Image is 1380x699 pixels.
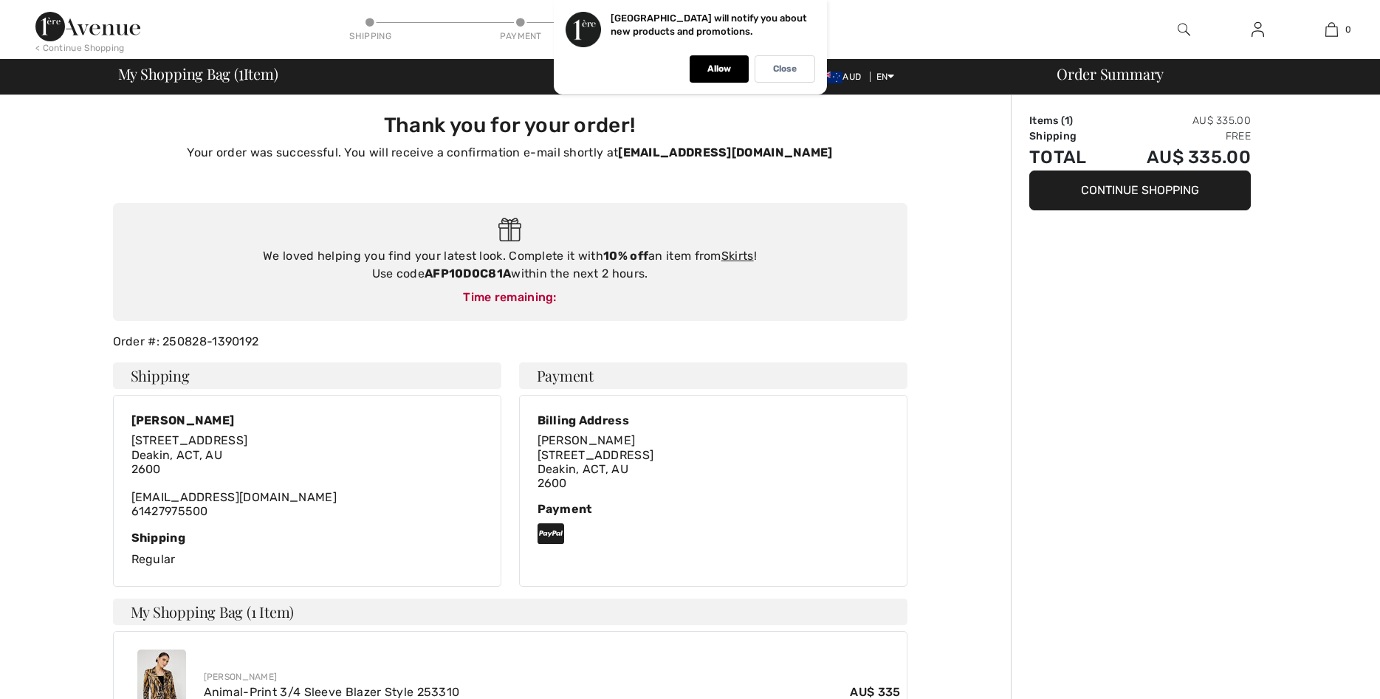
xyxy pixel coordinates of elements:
p: Your order was successful. You will receive a confirmation e-mail shortly at [122,144,899,162]
img: My Info [1252,21,1264,38]
td: AU$ 335.00 [1108,113,1251,128]
div: Regular [131,531,483,568]
div: Shipping [349,30,393,43]
p: [GEOGRAPHIC_DATA] will notify you about new products and promotions. [611,13,807,37]
img: My Bag [1325,21,1338,38]
td: AU$ 335.00 [1108,144,1251,171]
div: Order Summary [1039,66,1371,81]
td: Shipping [1029,128,1108,144]
a: Sign In [1240,21,1276,39]
span: 1 [238,63,244,82]
h4: Shipping [113,362,501,389]
span: 0 [1345,23,1351,36]
span: [STREET_ADDRESS] Deakin, ACT, AU 2600 [538,448,654,490]
span: 1 [1065,114,1069,127]
div: Shipping [131,531,483,545]
div: [EMAIL_ADDRESS][DOMAIN_NAME] 61427975500 [131,433,337,518]
div: < Continue Shopping [35,41,125,55]
span: [PERSON_NAME] [538,433,636,447]
div: Time remaining: [128,289,893,306]
p: Close [773,63,797,75]
div: Order #: 250828-1390192 [104,333,916,351]
strong: AFP10D0C81A [425,266,511,280]
a: Skirts [721,249,754,263]
span: AUD [819,72,867,82]
a: Animal-Print 3/4 Sleeve Blazer Style 253310 [204,685,460,699]
iframe: Opens a widget where you can find more information [1285,655,1365,692]
span: [STREET_ADDRESS] Deakin, ACT, AU 2600 [131,433,248,475]
div: [PERSON_NAME] [131,413,337,427]
span: My Shopping Bag ( Item) [118,66,278,81]
td: Total [1029,144,1108,171]
img: 1ère Avenue [35,12,140,41]
a: 0 [1295,21,1367,38]
h4: My Shopping Bag (1 Item) [113,599,907,625]
img: Australian Dollar [819,72,842,83]
div: Billing Address [538,413,654,427]
td: Free [1108,128,1251,144]
div: Payment [538,502,889,516]
span: EN [876,72,895,82]
strong: [EMAIL_ADDRESS][DOMAIN_NAME] [618,145,832,159]
h3: Thank you for your order! [122,113,899,138]
div: [PERSON_NAME] [204,670,901,683]
td: Items ( ) [1029,113,1108,128]
img: Gift.svg [498,218,521,242]
strong: 10% off [603,249,648,263]
button: Continue Shopping [1029,171,1251,210]
div: We loved helping you find your latest look. Complete it with an item from ! Use code within the n... [128,247,893,283]
div: Payment [498,30,543,43]
img: search the website [1178,21,1190,38]
h4: Payment [519,362,907,389]
p: Allow [707,63,731,75]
